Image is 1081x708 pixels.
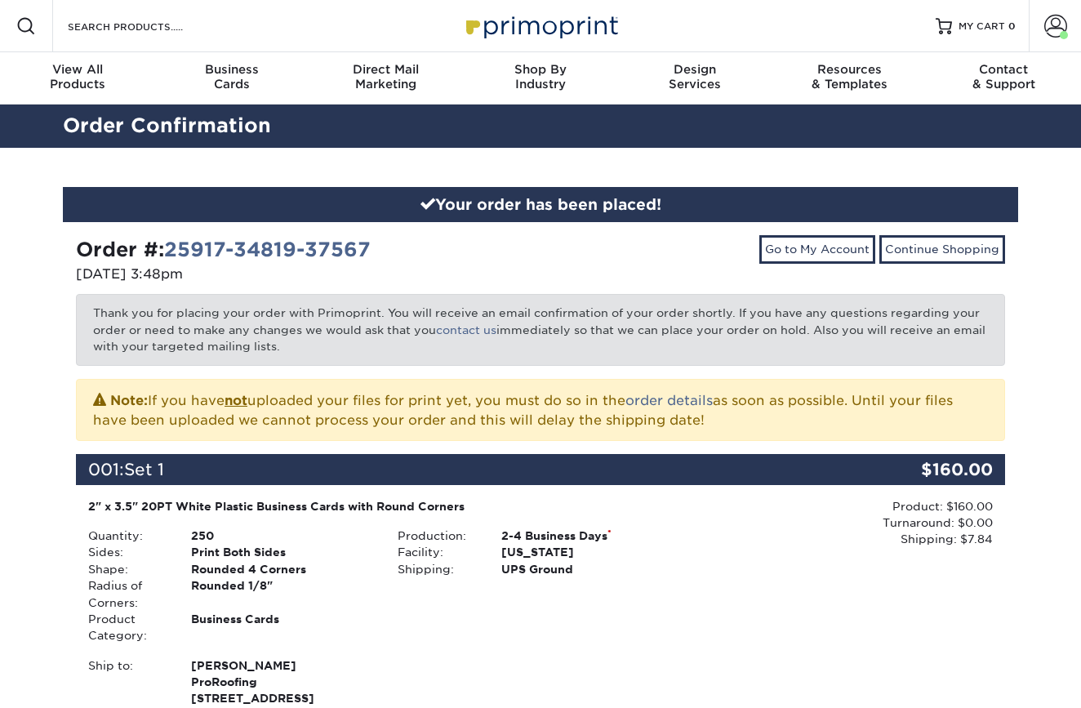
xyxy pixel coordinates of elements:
[463,52,617,105] a: Shop ByIndustry
[463,62,617,77] span: Shop By
[309,62,463,91] div: Marketing
[850,454,1005,485] div: $160.00
[1008,20,1016,32] span: 0
[927,62,1081,77] span: Contact
[124,460,164,479] span: Set 1
[463,62,617,91] div: Industry
[76,544,179,560] div: Sides:
[76,454,850,485] div: 001:
[927,62,1081,91] div: & Support
[618,62,772,91] div: Services
[179,544,385,560] div: Print Both Sides
[179,561,385,577] div: Rounded 4 Corners
[154,62,309,77] span: Business
[63,187,1018,223] div: Your order has been placed!
[696,498,993,548] div: Product: $160.00 Turnaround: $0.00 Shipping: $7.84
[309,62,463,77] span: Direct Mail
[489,561,696,577] div: UPS Ground
[385,561,488,577] div: Shipping:
[436,323,496,336] a: contact us
[179,577,385,611] div: Rounded 1/8"
[879,235,1005,263] a: Continue Shopping
[625,393,713,408] a: order details
[927,52,1081,105] a: Contact& Support
[76,561,179,577] div: Shape:
[309,52,463,105] a: Direct MailMarketing
[489,528,696,544] div: 2-4 Business Days
[179,528,385,544] div: 250
[772,52,927,105] a: Resources& Templates
[66,16,225,36] input: SEARCH PRODUCTS.....
[959,20,1005,33] span: MY CART
[489,544,696,560] div: [US_STATE]
[385,528,488,544] div: Production:
[618,52,772,105] a: DesignServices
[76,528,179,544] div: Quantity:
[154,62,309,91] div: Cards
[76,577,179,611] div: Radius of Corners:
[459,8,622,43] img: Primoprint
[93,390,988,430] p: If you have uploaded your files for print yet, you must do so in the as soon as possible. Until y...
[772,62,927,77] span: Resources
[76,265,528,284] p: [DATE] 3:48pm
[164,238,371,261] a: 25917-34819-37567
[225,393,247,408] b: not
[51,111,1030,141] h2: Order Confirmation
[618,62,772,77] span: Design
[385,544,488,560] div: Facility:
[88,498,683,514] div: 2" x 3.5" 20PT White Plastic Business Cards with Round Corners
[154,52,309,105] a: BusinessCards
[76,294,1005,365] p: Thank you for placing your order with Primoprint. You will receive an email confirmation of your ...
[772,62,927,91] div: & Templates
[759,235,875,263] a: Go to My Account
[110,393,148,408] strong: Note:
[76,238,371,261] strong: Order #:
